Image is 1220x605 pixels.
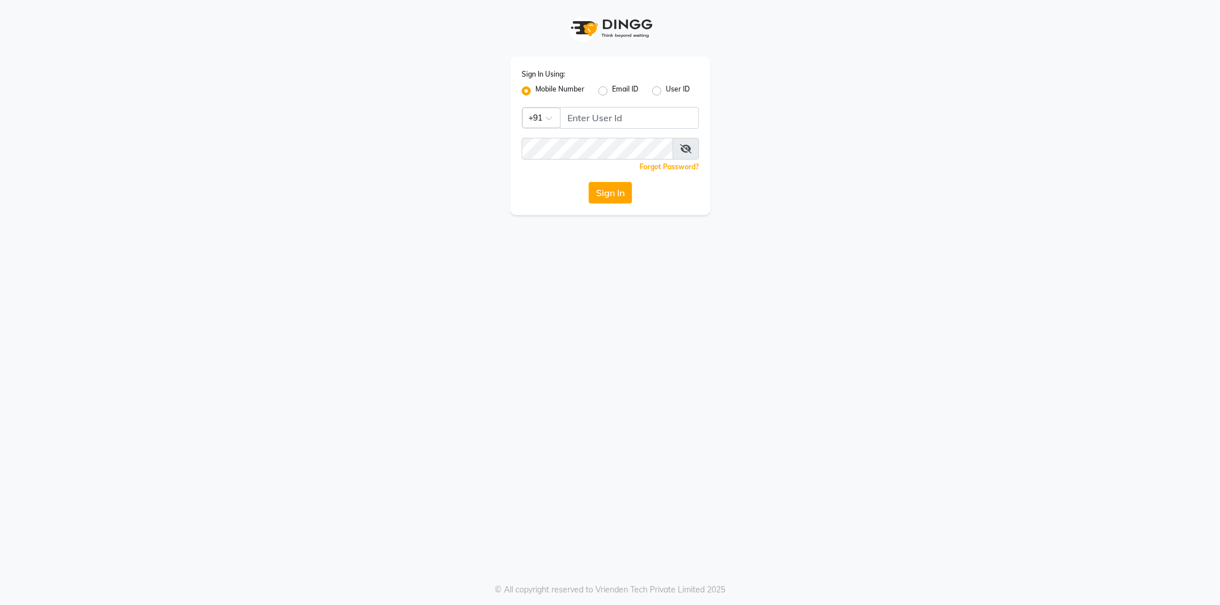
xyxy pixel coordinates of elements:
label: Email ID [612,84,638,98]
a: Forgot Password? [639,162,699,171]
label: Sign In Using: [522,69,565,79]
button: Sign In [589,182,632,204]
input: Username [522,138,673,160]
img: logo1.svg [565,11,656,45]
label: User ID [666,84,690,98]
input: Username [560,107,699,129]
label: Mobile Number [535,84,585,98]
